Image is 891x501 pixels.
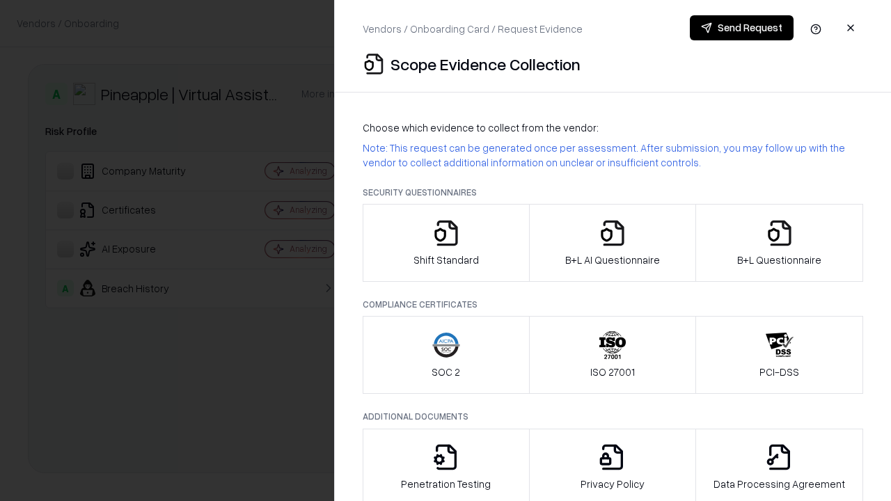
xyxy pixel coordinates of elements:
p: ISO 27001 [590,365,635,379]
p: Additional Documents [363,411,863,422]
p: Vendors / Onboarding Card / Request Evidence [363,22,583,36]
p: B+L AI Questionnaire [565,253,660,267]
p: Shift Standard [413,253,479,267]
p: Compliance Certificates [363,299,863,310]
p: Security Questionnaires [363,186,863,198]
p: Data Processing Agreement [713,477,845,491]
p: Penetration Testing [401,477,491,491]
button: Send Request [690,15,794,40]
button: PCI-DSS [695,316,863,394]
button: Shift Standard [363,204,530,282]
button: B+L Questionnaire [695,204,863,282]
p: B+L Questionnaire [737,253,821,267]
p: Choose which evidence to collect from the vendor: [363,120,863,135]
button: ISO 27001 [529,316,697,394]
button: B+L AI Questionnaire [529,204,697,282]
p: SOC 2 [432,365,460,379]
p: Scope Evidence Collection [391,53,581,75]
p: Note: This request can be generated once per assessment. After submission, you may follow up with... [363,141,863,170]
p: Privacy Policy [581,477,645,491]
button: SOC 2 [363,316,530,394]
p: PCI-DSS [759,365,799,379]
